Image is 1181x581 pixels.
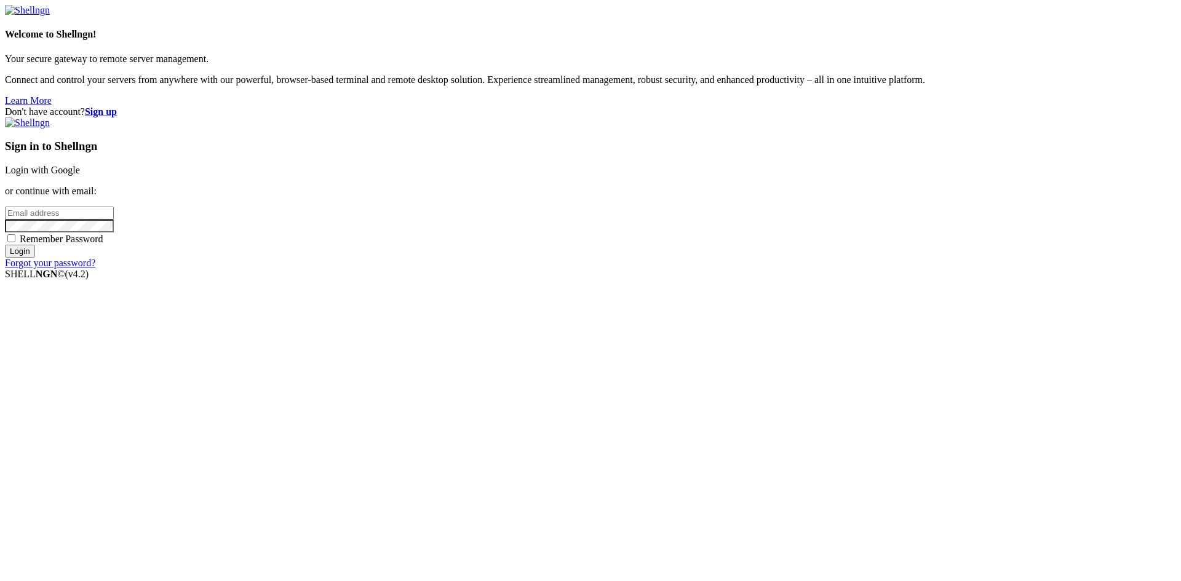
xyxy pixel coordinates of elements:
p: or continue with email: [5,186,1176,197]
input: Email address [5,207,114,219]
p: Your secure gateway to remote server management. [5,53,1176,65]
span: Remember Password [20,234,103,244]
a: Login with Google [5,165,80,175]
span: 4.2.0 [65,269,89,279]
h3: Sign in to Shellngn [5,140,1176,153]
h4: Welcome to Shellngn! [5,29,1176,40]
input: Login [5,245,35,258]
b: NGN [36,269,58,279]
img: Shellngn [5,5,50,16]
div: Don't have account? [5,106,1176,117]
p: Connect and control your servers from anywhere with our powerful, browser-based terminal and remo... [5,74,1176,85]
a: Sign up [85,106,117,117]
span: SHELL © [5,269,89,279]
input: Remember Password [7,234,15,242]
img: Shellngn [5,117,50,128]
a: Forgot your password? [5,258,95,268]
a: Learn More [5,95,52,106]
